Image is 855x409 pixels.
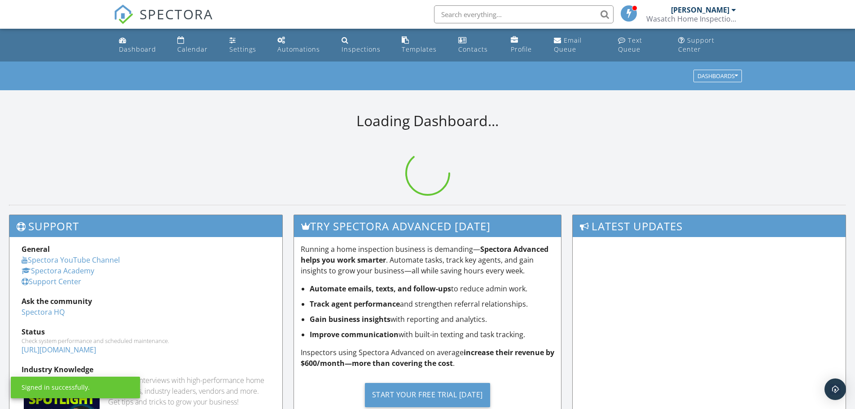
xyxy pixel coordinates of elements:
div: Ask the community [22,296,270,307]
a: Automations (Basic) [274,32,331,58]
a: Calendar [174,32,219,58]
a: Text Queue [614,32,668,58]
li: with built-in texting and task tracking. [310,329,555,340]
li: with reporting and analytics. [310,314,555,325]
img: The Best Home Inspection Software - Spectora [114,4,133,24]
div: Contacts [458,45,488,53]
div: Dashboard [119,45,156,53]
h3: Support [9,215,282,237]
h3: Latest Updates [573,215,846,237]
div: Wasatch Home Inspections [646,14,736,23]
div: Calendar [177,45,208,53]
button: Dashboards [693,70,742,83]
strong: General [22,244,50,254]
a: Dashboard [115,32,167,58]
a: Email Queue [550,32,607,58]
strong: Track agent performance [310,299,400,309]
div: Industry Knowledge [22,364,270,375]
strong: increase their revenue by $600/month—more than covering the cost [301,347,554,368]
a: SPECTORA [114,12,213,31]
a: Support Center [675,32,740,58]
div: Text Queue [618,36,642,53]
div: In-depth interviews with high-performance home inspectors, industry leaders, vendors and more. Ge... [108,375,270,407]
div: Automations [277,45,320,53]
li: to reduce admin work. [310,283,555,294]
div: Templates [402,45,437,53]
div: Status [22,326,270,337]
a: Settings [226,32,267,58]
strong: Gain business insights [310,314,390,324]
div: Open Intercom Messenger [824,378,846,400]
a: Company Profile [507,32,544,58]
p: Inspectors using Spectora Advanced on average . [301,347,555,369]
input: Search everything... [434,5,614,23]
a: Templates [398,32,447,58]
strong: Improve communication [310,330,399,339]
a: Spectora HQ [22,307,65,317]
strong: Automate emails, texts, and follow-ups [310,284,451,294]
a: Support Center [22,277,81,286]
div: Settings [229,45,256,53]
span: SPECTORA [140,4,213,23]
a: Spectora Academy [22,266,94,276]
li: and strengthen referral relationships. [310,299,555,309]
div: Check system performance and scheduled maintenance. [22,337,270,344]
a: Contacts [455,32,500,58]
div: [PERSON_NAME] [671,5,729,14]
div: Dashboards [697,73,738,79]
div: Profile [511,45,532,53]
strong: Spectora Advanced helps you work smarter [301,244,548,265]
div: Start Your Free Trial [DATE] [365,383,490,407]
div: Inspections [342,45,381,53]
a: Inspections [338,32,391,58]
a: [URL][DOMAIN_NAME] [22,345,96,355]
a: Spectora YouTube Channel [22,255,120,265]
div: Support Center [678,36,715,53]
div: Email Queue [554,36,582,53]
div: Signed in successfully. [22,383,90,392]
p: Running a home inspection business is demanding— . Automate tasks, track key agents, and gain ins... [301,244,555,276]
h3: Try spectora advanced [DATE] [294,215,561,237]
